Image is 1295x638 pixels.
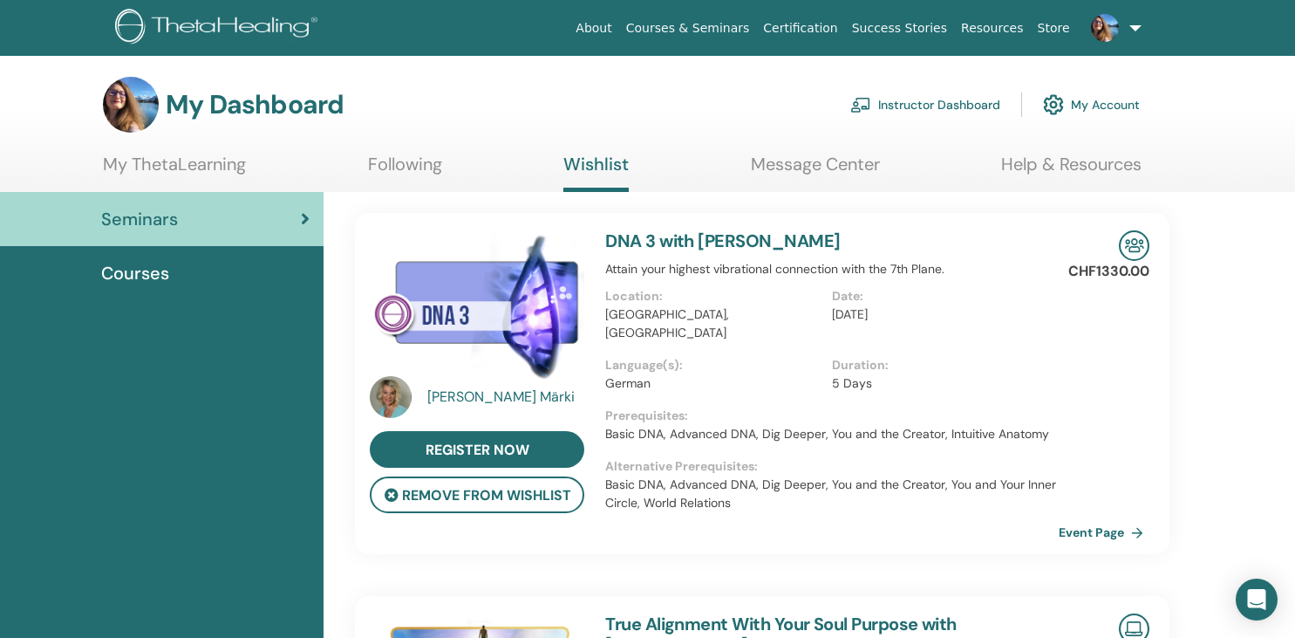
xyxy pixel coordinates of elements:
[370,477,584,513] button: remove from wishlist
[1043,90,1064,120] img: cog.svg
[1068,261,1149,282] p: CHF1330.00
[605,476,1059,512] p: Basic DNA, Advanced DNA, Dig Deeper, You and the Creator, You and Your Inner Circle, World Relations
[101,206,178,232] span: Seminars
[832,374,1048,393] p: 5 Days
[1001,154,1142,188] a: Help & Resources
[756,12,844,45] a: Certification
[832,356,1048,374] p: Duration :
[101,260,169,286] span: Courses
[751,154,880,188] a: Message Center
[427,387,589,408] a: [PERSON_NAME] Märki
[850,97,871,113] img: chalkboard-teacher.svg
[370,376,412,418] img: default.jpg
[1119,230,1149,261] img: In-Person Seminar
[605,356,821,374] p: Language(s) :
[1059,519,1150,545] a: Event Page
[605,457,1059,476] p: Alternative Prerequisites :
[605,374,821,393] p: German
[605,230,840,252] a: DNA 3 with [PERSON_NAME]
[605,425,1059,443] p: Basic DNA, Advanced DNA, Dig Deeper, You and the Creator, Intuitive Anatomy
[103,77,159,133] img: default.jpg
[563,154,629,192] a: Wishlist
[1236,579,1278,621] div: Open Intercom Messenger
[370,431,584,468] a: register now
[832,305,1048,324] p: [DATE]
[954,12,1031,45] a: Resources
[1043,86,1140,124] a: My Account
[605,287,821,305] p: Location :
[569,12,618,45] a: About
[619,12,757,45] a: Courses & Seminars
[605,407,1059,425] p: Prerequisites :
[605,260,1059,278] p: Attain your highest vibrational connection with the 7th Plane.
[605,305,821,342] p: [GEOGRAPHIC_DATA], [GEOGRAPHIC_DATA]
[832,287,1048,305] p: Date :
[845,12,954,45] a: Success Stories
[115,9,324,48] img: logo.png
[1031,12,1077,45] a: Store
[426,441,529,459] span: register now
[850,86,1000,124] a: Instructor Dashboard
[370,230,584,381] img: DNA 3
[103,154,246,188] a: My ThetaLearning
[166,89,344,120] h3: My Dashboard
[1091,14,1119,42] img: default.jpg
[368,154,442,188] a: Following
